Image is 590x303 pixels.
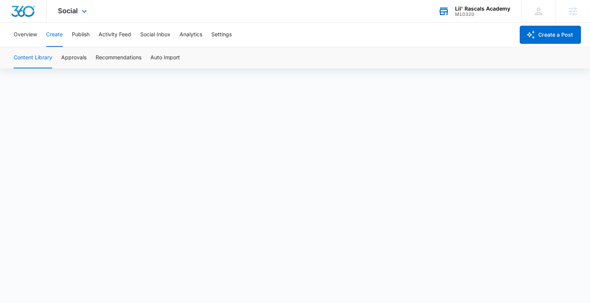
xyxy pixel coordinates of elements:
[61,47,87,68] button: Approvals
[455,6,510,12] div: account name
[140,23,170,47] button: Social Inbox
[520,26,581,44] button: Create a Post
[180,23,202,47] button: Analytics
[58,7,78,15] span: Social
[14,23,37,47] button: Overview
[72,23,90,47] button: Publish
[211,23,232,47] button: Settings
[150,47,180,68] button: Auto Import
[455,12,510,17] div: account id
[46,23,63,47] button: Create
[14,47,52,68] button: Content Library
[96,47,141,68] button: Recommendations
[99,23,131,47] button: Activity Feed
